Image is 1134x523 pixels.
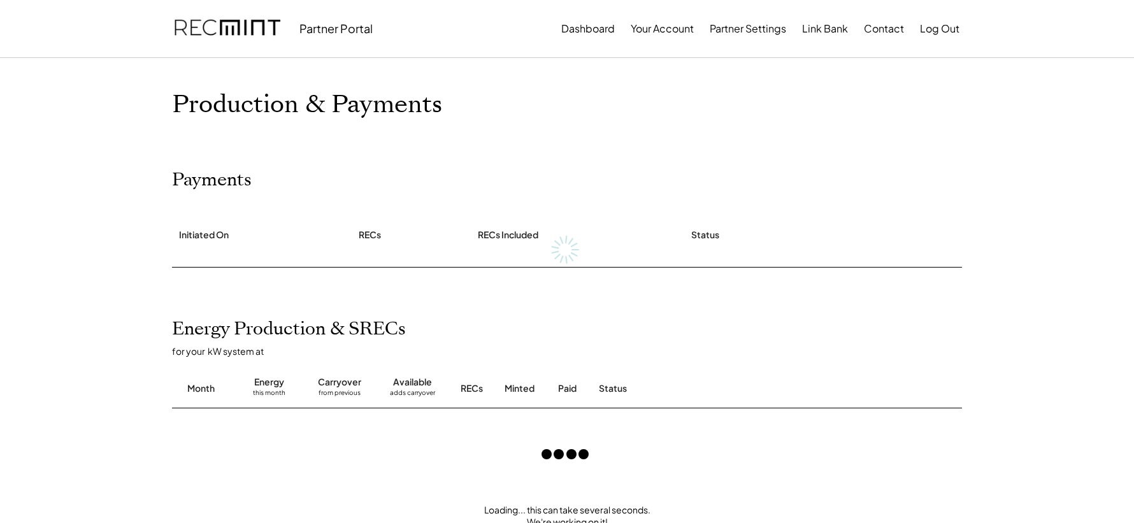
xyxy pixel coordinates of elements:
h2: Payments [172,169,252,191]
div: this month [253,389,285,401]
button: Dashboard [561,16,615,41]
button: Log Out [920,16,959,41]
div: Carryover [318,376,361,389]
button: Contact [864,16,904,41]
div: Partner Portal [299,21,373,36]
div: adds carryover [390,389,435,401]
div: Available [393,376,432,389]
div: Status [691,229,719,241]
button: Your Account [631,16,694,41]
div: Status [599,382,815,395]
div: from previous [319,389,361,401]
div: for your kW system at [172,345,975,357]
div: Initiated On [179,229,229,241]
h1: Production & Payments [172,90,962,120]
div: Month [187,382,215,395]
div: RECs Included [478,229,538,241]
div: Paid [558,382,577,395]
button: Partner Settings [710,16,786,41]
button: Link Bank [802,16,848,41]
div: RECs [359,229,381,241]
img: recmint-logotype%403x.png [175,7,280,50]
div: Minted [505,382,535,395]
div: Energy [254,376,284,389]
div: RECs [461,382,483,395]
h2: Energy Production & SRECs [172,319,406,340]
